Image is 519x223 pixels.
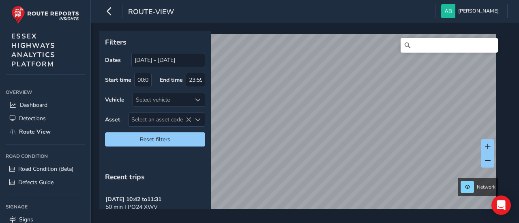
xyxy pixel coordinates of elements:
[129,113,191,126] span: Select an asset code
[6,201,85,213] div: Signage
[6,125,85,138] a: Route View
[105,132,205,147] button: Reset filters
[18,165,73,173] span: Road Condition (Beta)
[458,4,499,18] span: [PERSON_NAME]
[6,150,85,162] div: Road Condition
[477,184,495,190] span: Network
[19,128,51,136] span: Route View
[102,34,496,218] canvas: Map
[11,6,79,24] img: rr logo
[6,176,85,189] a: Defects Guide
[441,4,455,18] img: diamond-layout
[19,115,46,122] span: Detections
[6,98,85,112] a: Dashboard
[105,56,121,64] label: Dates
[6,112,85,125] a: Detections
[491,195,511,215] div: Open Intercom Messenger
[105,172,145,182] span: Recent trips
[105,76,131,84] label: Start time
[401,38,498,53] input: Search
[191,113,205,126] div: Select an asset code
[441,4,502,18] button: [PERSON_NAME]
[160,76,183,84] label: End time
[105,195,161,203] strong: [DATE] 10:42 to 11:31
[6,86,85,98] div: Overview
[105,37,205,47] p: Filters
[20,101,47,109] span: Dashboard
[105,96,124,104] label: Vehicle
[105,116,120,123] label: Asset
[6,162,85,176] a: Road Condition (Beta)
[11,32,56,69] span: ESSEX HIGHWAYS ANALYTICS PLATFORM
[18,178,54,186] span: Defects Guide
[111,136,199,143] span: Reset filters
[105,203,158,211] span: 50 min | PO24 XWV
[133,93,191,106] div: Select vehicle
[128,7,174,18] span: route-view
